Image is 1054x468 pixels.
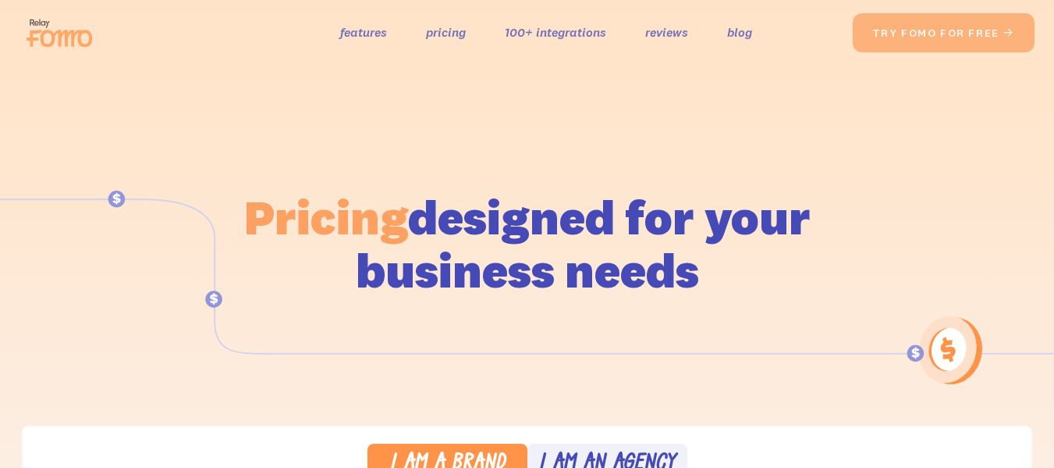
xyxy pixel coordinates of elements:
[505,21,606,44] a: 100+ integrations
[1003,26,1015,40] span: 
[853,13,1034,52] a: try fomo for free
[243,191,811,297] h1: designed for your business needs
[340,21,387,44] a: features
[244,187,408,247] span: Pricing
[426,21,466,44] a: pricing
[727,21,752,44] a: blog
[645,21,688,44] a: reviews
